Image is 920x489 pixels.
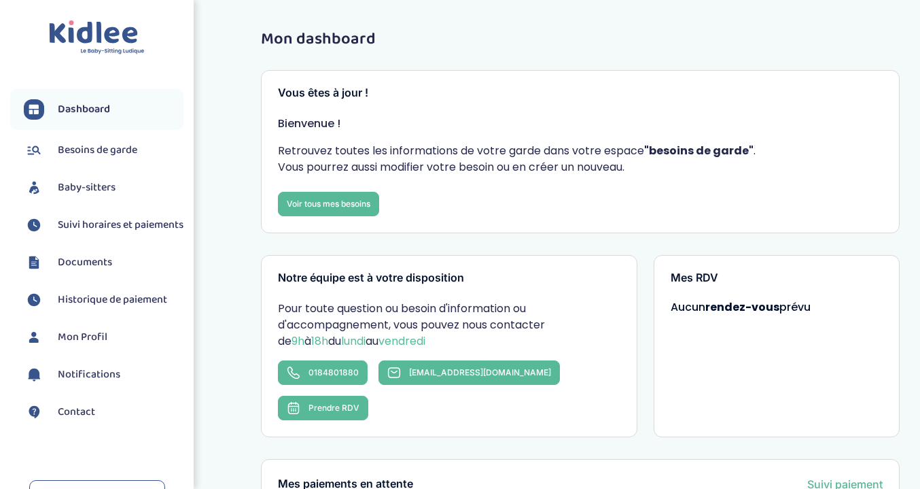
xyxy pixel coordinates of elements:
img: suivihoraire.svg [24,215,44,235]
a: Suivi horaires et paiements [24,215,183,235]
a: Historique de paiement [24,290,183,310]
span: Aucun prévu [671,299,811,315]
span: 9h [291,333,304,349]
a: Voir tous mes besoins [278,192,379,216]
a: Baby-sitters [24,178,183,198]
h3: Vous êtes à jour ! [278,87,883,99]
img: profil.svg [24,327,44,348]
a: Contact [24,402,183,422]
span: vendredi [378,333,425,349]
img: documents.svg [24,252,44,273]
p: Bienvenue ! [278,116,883,132]
span: 18h [311,333,328,349]
span: lundi [341,333,366,349]
a: Mon Profil [24,327,183,348]
span: Mon Profil [58,329,107,345]
span: Notifications [58,367,120,383]
a: Notifications [24,365,183,385]
span: Documents [58,254,112,271]
a: 0184801880 [278,360,368,385]
img: logo.svg [49,20,145,55]
img: babysitters.svg [24,178,44,198]
a: Documents [24,252,183,273]
span: Prendre RDV [308,403,359,413]
p: Pour toute question ou besoin d'information ou d'accompagnement, vous pouvez nous contacter de à ... [278,301,620,350]
span: Suivi horaires et paiements [58,217,183,233]
a: Besoins de garde [24,140,183,161]
span: Dashboard [58,101,110,118]
h1: Mon dashboard [261,31,900,48]
button: Prendre RDV [278,396,368,420]
img: notification.svg [24,365,44,385]
p: Retrouvez toutes les informations de votre garde dans votre espace . Vous pourrez aussi modifier ... [278,143,883,175]
img: suivihoraire.svg [24,290,44,310]
span: Historique de paiement [58,292,167,308]
a: [EMAIL_ADDRESS][DOMAIN_NAME] [378,360,560,385]
span: Contact [58,404,95,420]
img: dashboard.svg [24,99,44,120]
span: Baby-sitters [58,180,116,196]
h3: Mes RDV [671,272,883,284]
span: 0184801880 [308,367,359,377]
a: Dashboard [24,99,183,120]
span: [EMAIL_ADDRESS][DOMAIN_NAME] [409,367,551,377]
h3: Notre équipe est à votre disposition [278,272,620,284]
img: besoin.svg [24,140,44,161]
strong: rendez-vous [705,299,779,315]
span: Besoins de garde [58,142,137,158]
img: contact.svg [24,402,44,422]
strong: "besoins de garde" [644,143,754,158]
